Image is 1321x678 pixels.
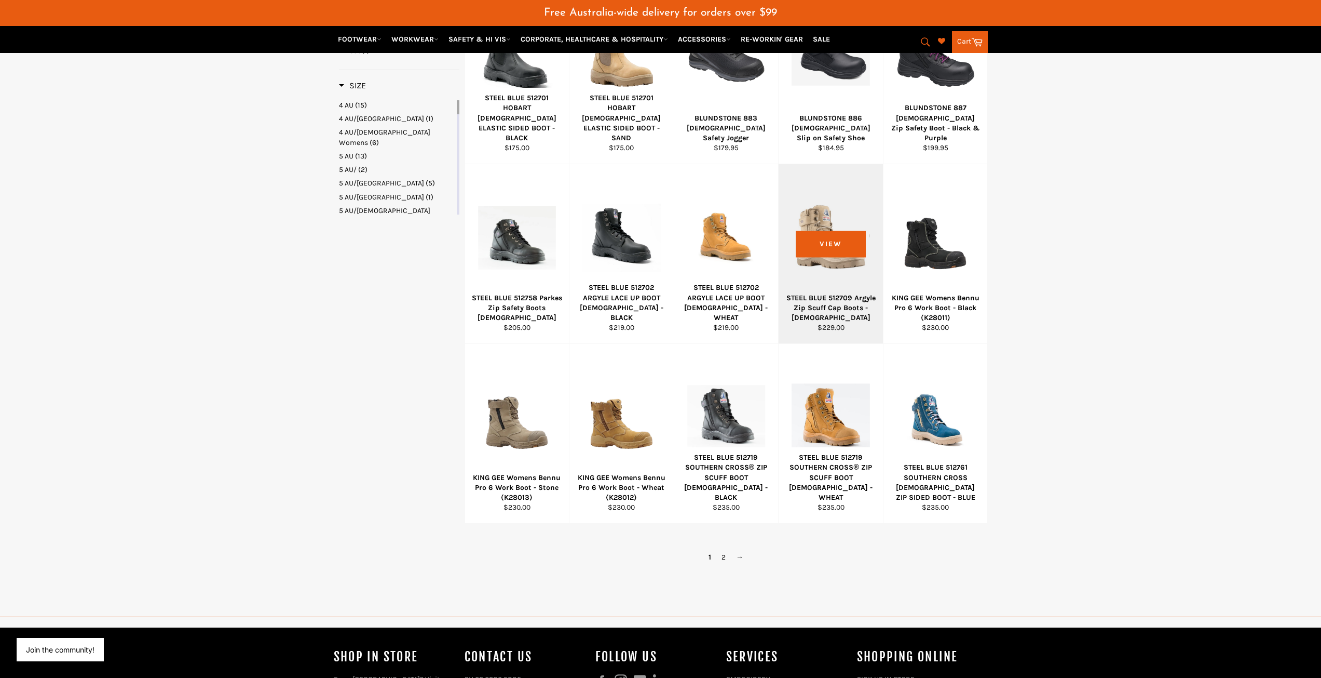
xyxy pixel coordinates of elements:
[26,645,94,654] button: Join the community!
[857,648,977,666] h4: SHOPPING ONLINE
[426,179,435,188] span: (5)
[952,31,988,53] a: Cart
[339,128,430,147] span: 4 AU/[DEMOGRAPHIC_DATA] Womens
[339,100,455,110] a: 4 AU
[569,344,674,524] a: KING GEE Womens Bennu Pro 6 Work Boot - Wheat (K28012)KING GEE Womens Bennu Pro 6 Work Boot - Whe...
[471,93,563,143] div: STEEL BLUE 512701 HOBART [DEMOGRAPHIC_DATA] ELASTIC SIDED BOOT - BLACK
[355,101,367,110] span: (15)
[339,114,455,124] a: 4 AU/US
[726,648,847,666] h4: services
[576,93,668,143] div: STEEL BLUE 512701 HOBART [DEMOGRAPHIC_DATA] ELASTIC SIDED BOOT - SAND
[595,648,716,666] h4: Follow us
[680,453,772,502] div: STEEL BLUE 512719 SOUTHERN CROSS® ZIP SCUFF BOOT [DEMOGRAPHIC_DATA] - BLACK
[387,30,443,48] a: WORKWEAR
[680,283,772,323] div: STEEL BLUE 512702 ARGYLE LACE UP BOOT [DEMOGRAPHIC_DATA] - WHEAT
[339,152,353,161] span: 5 AU
[339,81,366,91] h3: Size
[362,46,370,55] span: (1)
[339,165,357,174] span: 5 AU/
[785,453,877,502] div: STEEL BLUE 512719 SOUTHERN CROSS® ZIP SCUFF BOOT [DEMOGRAPHIC_DATA] - WHEAT
[471,293,563,323] div: STEEL BLUE 512758 Parkes Zip Safety Boots [DEMOGRAPHIC_DATA]
[680,113,772,143] div: BLUNDSTONE 883 [DEMOGRAPHIC_DATA] Safety Jogger
[426,193,433,202] span: (1)
[890,293,981,323] div: KING GEE Womens Bennu Pro 6 Work Boot - Black (K28011)
[334,648,454,666] h4: Shop In Store
[674,344,779,524] a: STEEL BLUE 512719 SOUTHERN CROSS® ZIP SCUFF BOOT LADIES - BLACKSTEEL BLUE 512719 SOUTHERN CROSS® ...
[465,344,569,524] a: KING GEE Womens Bennu Pro 6 Work Boot - Stone (K28013)KING GEE Womens Bennu Pro 6 Work Boot - Sto...
[339,81,366,90] span: Size
[339,206,455,226] a: 5 AU/US Womens
[703,550,716,565] span: 1
[339,101,353,110] span: 4 AU
[716,550,731,565] a: 2
[785,293,877,323] div: STEEL BLUE 512709 Argyle Zip Scuff Cap Boots - [DEMOGRAPHIC_DATA]
[778,164,883,344] a: STEEL BLUE 512709 Argyle Zip Scuff Cap Boots - LadiesSTEEL BLUE 512709 Argyle Zip Scuff Cap Boots...
[465,648,585,666] h4: Contact Us
[890,103,981,143] div: BLUNDSTONE 887 [DEMOGRAPHIC_DATA] Zip Safety Boot - Black & Purple
[883,344,988,524] a: STEEL BLUE 512761 SOUTHERN CROSS LADIES ZIP SIDED BOOT - BLUESTEEL BLUE 512761 SOUTHERN CROSS [DE...
[339,165,455,175] a: 5 AU/
[809,30,834,48] a: SALE
[426,114,433,123] span: (1)
[544,7,777,18] span: Free Australia-wide delivery for orders over $99
[339,46,360,55] span: Wheat
[674,164,779,344] a: STEEL BLUE 512702 ARGYLE LACE UP BOOT LADIES - WHEATSTEEL BLUE 512702 ARGYLE LACE UP BOOT [DEMOGR...
[883,164,988,344] a: KING GEE Womens Bennu Pro 6 Work Boot - Black (K28011)KING GEE Womens Bennu Pro 6 Work Boot - Bla...
[355,152,367,161] span: (13)
[339,179,424,188] span: 5 AU/[GEOGRAPHIC_DATA]
[471,473,563,503] div: KING GEE Womens Bennu Pro 6 Work Boot - Stone (K28013)
[576,283,668,323] div: STEEL BLUE 512702 ARGYLE LACE UP BOOT [DEMOGRAPHIC_DATA] - BLACK
[516,30,672,48] a: CORPORATE, HEALTHCARE & HOSPITALITY
[778,344,883,524] a: STEEL BLUE 512719 SOUTHERN CROSS® ZIP SCUFF BOOT LADIES - WHEATSTEEL BLUE 512719 SOUTHERN CROSS® ...
[339,192,455,202] a: 5 AU/US
[370,138,379,147] span: (6)
[731,550,748,565] a: →
[339,193,424,202] span: 5 AU/[GEOGRAPHIC_DATA]
[339,151,455,161] a: 5 AU
[890,462,981,502] div: STEEL BLUE 512761 SOUTHERN CROSS [DEMOGRAPHIC_DATA] ZIP SIDED BOOT - BLUE
[444,30,515,48] a: SAFETY & HI VIS
[358,165,367,174] span: (2)
[339,178,455,188] a: 5 AU/UK
[465,164,569,344] a: STEEL BLUE 512758 Parkes Zip Safety Boots LadiesSTEEL BLUE 512758 Parkes Zip Safety Boots [DEMOGR...
[339,114,424,123] span: 4 AU/[GEOGRAPHIC_DATA]
[674,30,735,48] a: ACCESSORIES
[339,206,430,225] span: 5 AU/[DEMOGRAPHIC_DATA] Womens
[339,127,455,148] a: 4 AU/US Womens
[576,473,668,503] div: KING GEE Womens Bennu Pro 6 Work Boot - Wheat (K28012)
[569,164,674,344] a: STEEL BLUE 512702 ARGYLE LACE UP BOOT LADIES - BLACKSTEEL BLUE 512702 ARGYLE LACE UP BOOT [DEMOGR...
[334,30,386,48] a: FOOTWEAR
[737,30,807,48] a: RE-WORKIN' GEAR
[785,113,877,143] div: BLUNDSTONE 886 [DEMOGRAPHIC_DATA] Slip on Safety Shoe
